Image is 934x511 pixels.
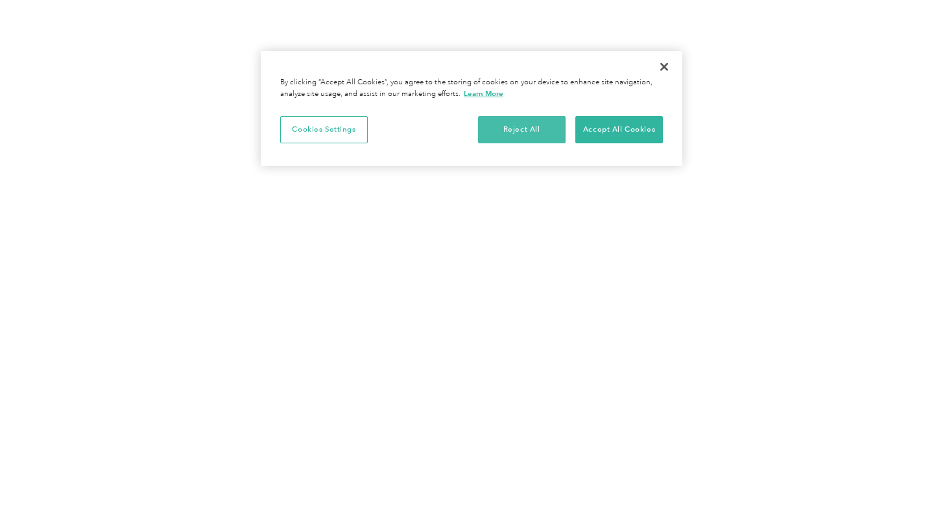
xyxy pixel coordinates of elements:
button: Close [650,53,678,81]
div: Privacy [261,51,682,166]
button: Cookies Settings [280,116,368,143]
div: By clicking “Accept All Cookies”, you agree to the storing of cookies on your device to enhance s... [280,77,663,100]
button: Accept All Cookies [575,116,663,143]
div: Cookie banner [261,51,682,166]
a: More information about your privacy, opens in a new tab [464,89,503,98]
button: Reject All [478,116,566,143]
